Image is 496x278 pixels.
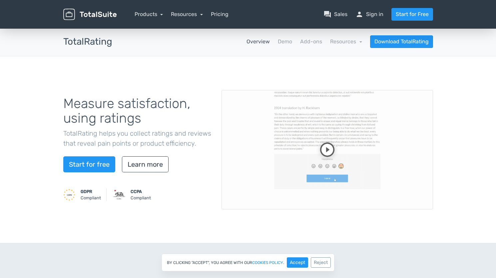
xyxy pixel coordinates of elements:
small: Compliant [131,188,151,201]
a: Demo [278,38,292,46]
span: person [355,10,363,18]
a: personSign in [355,10,383,18]
button: Accept [287,257,308,268]
h3: TotalRating [63,37,112,47]
div: By clicking "Accept", you agree with our . [162,254,334,271]
span: question_answer [323,10,331,18]
p: TotalRating helps you collect ratings and reviews that reveal pain points or product efficiency. [63,128,212,148]
img: TotalSuite for WordPress [63,9,117,20]
a: Download TotalRating [370,35,433,48]
a: Start for Free [391,8,433,21]
small: Compliant [81,188,101,201]
a: question_answerSales [323,10,347,18]
a: Pricing [211,10,229,18]
a: Resources [171,11,203,17]
a: Overview [247,38,270,46]
a: Start for free [63,156,115,172]
a: Add-ons [300,38,322,46]
strong: GDPR [81,189,92,194]
a: Resources [330,38,362,45]
a: cookies policy [252,261,283,265]
img: CCPA [113,189,125,201]
a: Products [135,11,163,17]
a: Learn more [122,156,169,172]
h1: Measure satisfaction, using ratings [63,96,212,126]
button: Reject [311,257,331,268]
strong: CCPA [131,189,142,194]
img: GDPR [63,189,75,201]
